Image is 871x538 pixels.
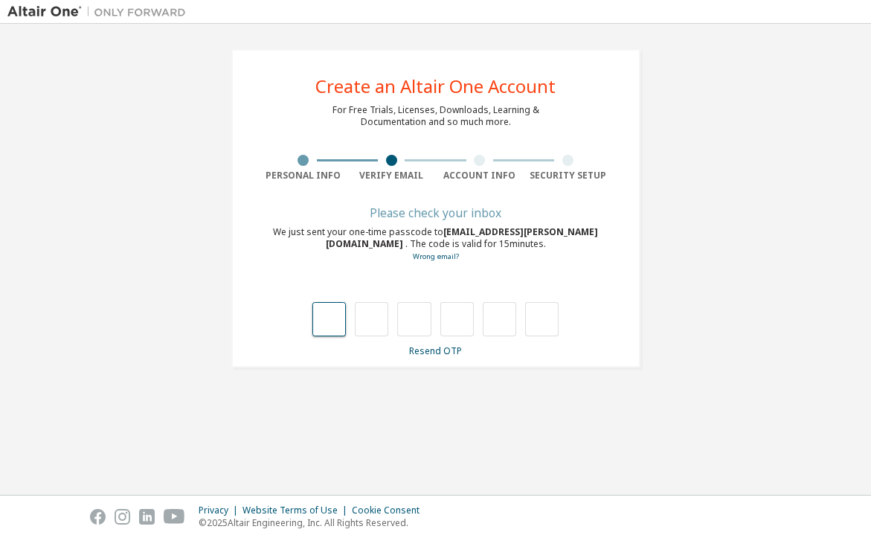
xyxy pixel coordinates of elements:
[7,4,193,19] img: Altair One
[199,505,242,516] div: Privacy
[139,509,155,525] img: linkedin.svg
[326,225,599,250] span: [EMAIL_ADDRESS][PERSON_NAME][DOMAIN_NAME]
[413,252,459,261] a: Go back to the registration form
[352,505,428,516] div: Cookie Consent
[409,345,462,357] a: Resend OTP
[315,77,556,95] div: Create an Altair One Account
[260,170,348,182] div: Personal Info
[199,516,428,529] p: © 2025 Altair Engineering, Inc. All Rights Reserved.
[524,170,612,182] div: Security Setup
[260,226,612,263] div: We just sent your one-time passcode to . The code is valid for 15 minutes.
[90,509,106,525] img: facebook.svg
[115,509,130,525] img: instagram.svg
[164,509,185,525] img: youtube.svg
[347,170,436,182] div: Verify Email
[332,104,539,128] div: For Free Trials, Licenses, Downloads, Learning & Documentation and so much more.
[436,170,524,182] div: Account Info
[260,208,612,217] div: Please check your inbox
[242,505,352,516] div: Website Terms of Use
